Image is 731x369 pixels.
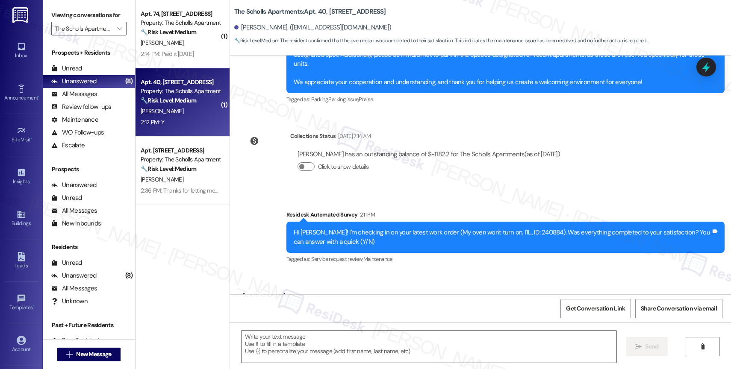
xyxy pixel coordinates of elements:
div: Past + Future Residents [43,321,135,330]
div: Unread [51,193,82,202]
div: All Messages [51,284,97,293]
div: Past Residents [51,336,103,345]
div: 2:11 PM [358,210,375,219]
a: Site Visit • [4,123,38,146]
div: Hi [PERSON_NAME]! I'm checking in on your latest work order (My oven won't turn on, I'll..., ID: ... [294,228,711,246]
div: Escalate [51,141,85,150]
span: [PERSON_NAME] [141,176,183,183]
a: Buildings [4,207,38,230]
b: The Scholls Apartments: Apt. 40, [STREET_ADDRESS] [234,7,386,16]
div: [PERSON_NAME] has an outstanding balance of $-1182.2 for The Scholls Apartments (as of [DATE]) [298,150,560,159]
button: Get Conversation Link [560,299,631,318]
div: All Messages [51,206,97,215]
span: Service request review , [311,255,363,263]
div: Residents [43,243,135,252]
span: New Message [76,350,111,359]
div: Review follow-ups [51,102,111,111]
div: Unanswered [51,77,97,86]
span: Parking , [311,96,329,103]
div: Prospects [43,165,135,174]
a: Templates • [4,291,38,314]
div: Tagged as: [286,253,725,265]
input: All communities [55,22,113,35]
i:  [66,351,73,358]
i:  [117,25,122,32]
strong: 🔧 Risk Level: Medium [141,28,196,36]
span: • [29,177,31,183]
label: Viewing conversations for [51,9,127,22]
div: Property: The Scholls Apartments [141,155,220,164]
div: Prospects + Residents [43,48,135,57]
span: Praise [359,96,373,103]
div: Unread [51,64,82,73]
div: [PERSON_NAME]. ([EMAIL_ADDRESS][DOMAIN_NAME]) [234,23,392,32]
div: (8) [123,269,135,282]
span: • [38,94,39,100]
div: Unknown [51,297,88,306]
div: 2:12 PM: Y [141,118,164,126]
div: 2:14 PM: Paid it [DATE] [141,50,194,58]
div: 2:36 PM: Thanks for letting me know, [PERSON_NAME]. We sent that message to all residents as a fr... [141,187,635,194]
i:  [635,343,642,350]
span: Maintenance [363,255,392,263]
div: (8) [123,75,135,88]
div: Apt. 74, [STREET_ADDRESS] [141,9,220,18]
div: Unanswered [51,271,97,280]
button: New Message [57,348,121,361]
strong: 🔧 Risk Level: Medium [141,165,196,173]
i:  [699,343,706,350]
div: Apt. 40, [STREET_ADDRESS] [141,78,220,87]
a: Insights • [4,165,38,188]
button: Send [626,337,668,356]
strong: 🔧 Risk Level: Medium [141,97,196,104]
div: Unread [51,258,82,267]
div: [PERSON_NAME] [243,291,309,303]
span: Get Conversation Link [566,304,625,313]
div: New Inbounds [51,219,101,228]
button: Share Conversation via email [635,299,722,318]
span: [PERSON_NAME] [141,39,183,47]
div: Residesk Automated Survey [286,210,725,222]
div: Property: The Scholls Apartments [141,87,220,96]
strong: 🔧 Risk Level: Medium [234,37,280,44]
a: Account [4,333,38,356]
span: • [33,303,34,309]
label: Click to show details [318,162,368,171]
span: : The resident confirmed that the oven repair was completed to their satisfaction. This indicates... [234,36,648,45]
div: Unanswered [51,181,97,190]
span: Send [645,342,658,351]
div: Apt. [STREET_ADDRESS] [141,146,220,155]
div: All Messages [51,90,97,99]
div: WO Follow-ups [51,128,104,137]
a: Inbox [4,39,38,62]
span: [PERSON_NAME] [141,107,183,115]
div: Maintenance [51,115,98,124]
img: ResiDesk Logo [12,7,30,23]
span: Parking issue , [328,96,359,103]
div: 2:12 PM [285,291,304,300]
div: Collections Status [290,132,336,141]
div: Property: The Scholls Apartments [141,18,220,27]
span: Share Conversation via email [641,304,717,313]
a: Leads [4,249,38,272]
div: Tagged as: [286,93,725,105]
div: [DATE] 7:14 AM [336,132,371,141]
span: • [31,135,32,141]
